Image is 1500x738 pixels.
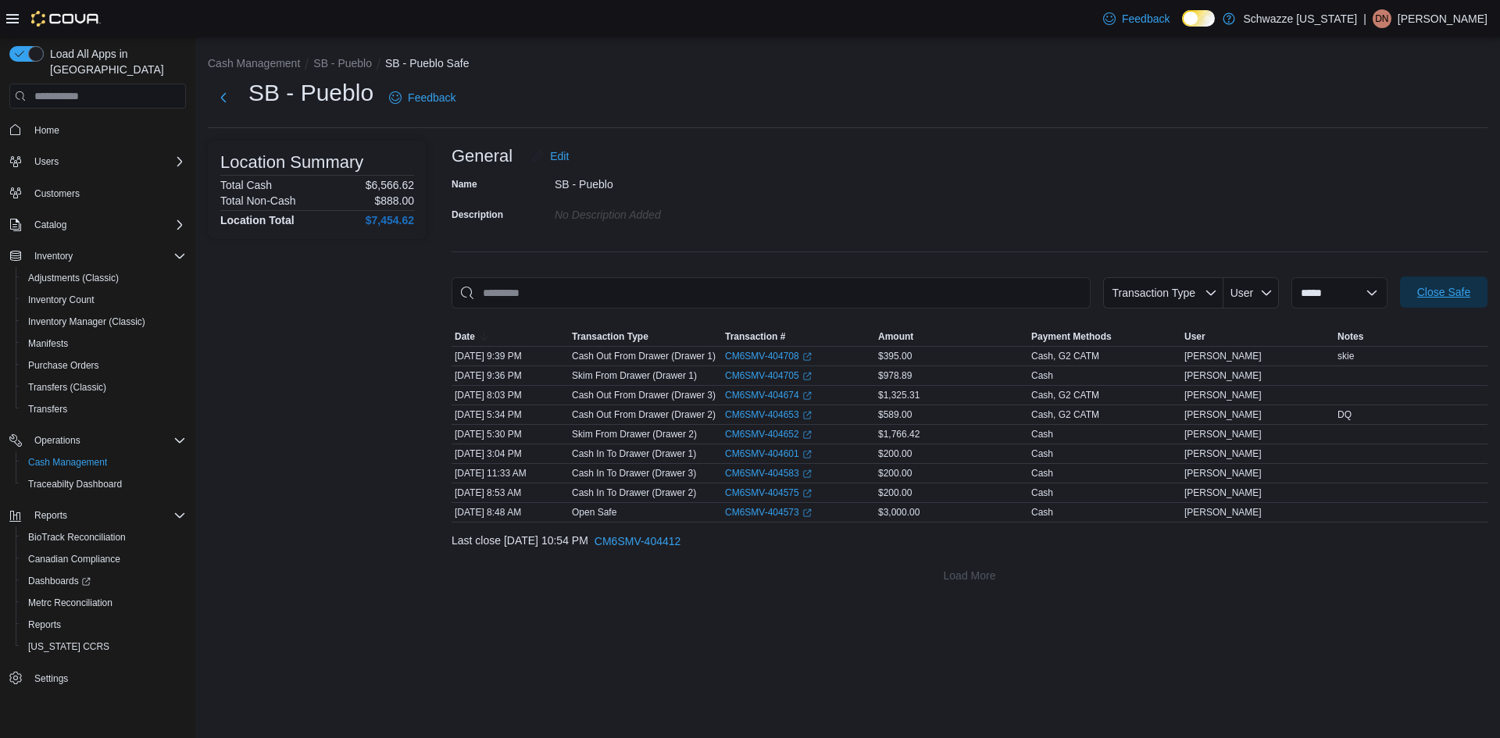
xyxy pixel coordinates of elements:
[34,187,80,200] span: Customers
[313,57,372,70] button: SB - Pueblo
[28,553,120,565] span: Canadian Compliance
[572,447,696,460] p: Cash In To Drawer (Drawer 1)
[34,219,66,231] span: Catalog
[34,250,73,262] span: Inventory
[1031,428,1053,440] div: Cash
[16,267,192,289] button: Adjustments (Classic)
[1184,487,1262,499] span: [PERSON_NAME]
[220,179,272,191] h6: Total Cash
[725,506,812,519] a: CM6SMV-404573External link
[22,334,74,353] a: Manifests
[1243,9,1357,28] p: Schwazze [US_STATE]
[1184,330,1205,343] span: User
[366,179,414,191] p: $6,566.62
[725,428,812,440] a: CM6SMV-404652External link
[452,526,1487,557] div: Last close [DATE] 10:54 PM
[16,355,192,376] button: Purchase Orders
[878,369,912,382] span: $978.89
[550,148,569,164] span: Edit
[878,389,920,401] span: $1,325.31
[3,182,192,205] button: Customers
[875,327,1028,346] button: Amount
[28,478,122,490] span: Traceabilty Dashboard
[725,350,812,362] a: CM6SMV-404708External link
[22,528,186,547] span: BioTrack Reconciliation
[1337,408,1352,421] span: DQ
[22,453,186,472] span: Cash Management
[248,77,373,109] h1: SB - Pueblo
[44,46,186,77] span: Load All Apps in [GEOGRAPHIC_DATA]
[22,594,186,612] span: Metrc Reconciliation
[1031,467,1053,480] div: Cash
[452,464,569,483] div: [DATE] 11:33 AM
[1398,9,1487,28] p: [PERSON_NAME]
[1184,447,1262,460] span: [PERSON_NAME]
[802,469,812,479] svg: External link
[22,475,128,494] a: Traceabilty Dashboard
[385,57,469,70] button: SB - Pueblo Safe
[34,434,80,447] span: Operations
[22,378,186,397] span: Transfers (Classic)
[452,277,1091,308] input: This is a search bar. As you type, the results lower in the page will automatically filter.
[28,121,66,140] a: Home
[34,672,68,685] span: Settings
[802,489,812,498] svg: External link
[1337,330,1363,343] span: Notes
[16,548,192,570] button: Canadian Compliance
[16,333,192,355] button: Manifests
[28,316,145,328] span: Inventory Manager (Classic)
[725,447,812,460] a: CM6SMV-404601External link
[572,487,696,499] p: Cash In To Drawer (Drawer 2)
[31,11,101,27] img: Cova
[725,330,785,343] span: Transaction #
[802,372,812,381] svg: External link
[725,467,812,480] a: CM6SMV-404583External link
[220,214,295,226] h4: Location Total
[588,526,687,557] button: CM6SMV-404412
[16,614,192,636] button: Reports
[525,141,575,172] button: Edit
[220,153,363,172] h3: Location Summary
[452,405,569,424] div: [DATE] 5:34 PM
[878,487,912,499] span: $200.00
[1184,350,1262,362] span: [PERSON_NAME]
[452,347,569,365] div: [DATE] 9:39 PM
[22,334,186,353] span: Manifests
[16,376,192,398] button: Transfers (Classic)
[1375,9,1388,28] span: DN
[28,184,186,203] span: Customers
[802,411,812,420] svg: External link
[1223,277,1279,308] button: User
[3,667,192,690] button: Settings
[1028,327,1181,346] button: Payment Methods
[16,451,192,473] button: Cash Management
[16,592,192,614] button: Metrc Reconciliation
[22,550,127,569] a: Canadian Compliance
[22,475,186,494] span: Traceabilty Dashboard
[22,637,186,656] span: Washington CCRS
[802,430,812,440] svg: External link
[452,147,512,166] h3: General
[22,291,101,309] a: Inventory Count
[878,428,920,440] span: $1,766.42
[28,669,74,688] a: Settings
[34,509,67,522] span: Reports
[1031,369,1053,382] div: Cash
[1031,389,1099,401] div: Cash, G2 CATM
[452,366,569,385] div: [DATE] 9:36 PM
[1031,330,1112,343] span: Payment Methods
[28,531,126,544] span: BioTrack Reconciliation
[220,194,296,207] h6: Total Non-Cash
[452,386,569,405] div: [DATE] 8:03 PM
[22,550,186,569] span: Canadian Compliance
[1103,277,1223,308] button: Transaction Type
[1112,287,1195,299] span: Transaction Type
[28,337,68,350] span: Manifests
[878,467,912,480] span: $200.00
[1182,10,1215,27] input: Dark Mode
[22,291,186,309] span: Inventory Count
[1031,408,1099,421] div: Cash, G2 CATM
[28,403,67,415] span: Transfers
[16,636,192,658] button: [US_STATE] CCRS
[22,269,186,287] span: Adjustments (Classic)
